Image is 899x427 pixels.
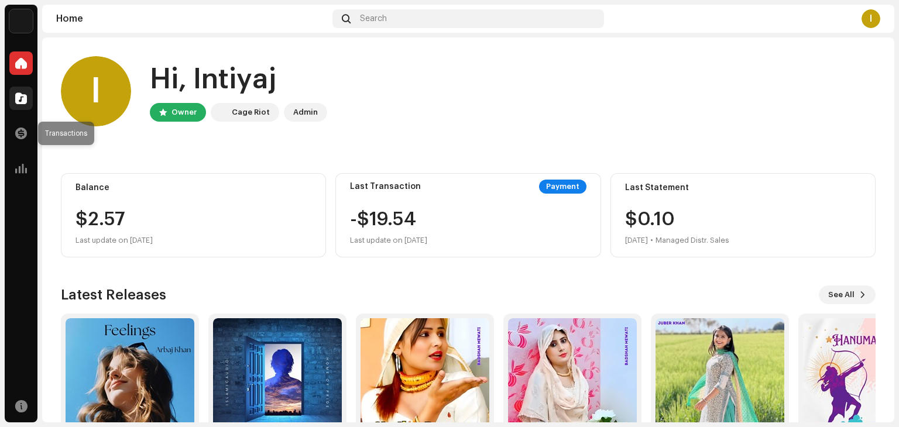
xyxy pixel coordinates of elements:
div: Last Statement [625,183,861,192]
div: Home [56,14,328,23]
span: See All [828,283,855,307]
div: I [61,56,131,126]
div: Managed Distr. Sales [656,233,729,247]
div: • [650,233,653,247]
div: Last Transaction [350,182,421,191]
div: Balance [76,183,311,192]
div: I [862,9,880,28]
re-o-card-value: Last Statement [610,173,876,257]
div: Cage Riot [232,105,270,119]
div: [DATE] [625,233,648,247]
div: Owner [171,105,197,119]
re-o-card-value: Balance [61,173,326,257]
div: Last update on [DATE] [76,233,311,247]
div: Hi, Intiyaj [150,61,327,98]
img: 3bdc119d-ef2f-4d41-acde-c0e9095fc35a [213,105,227,119]
button: See All [819,285,876,304]
div: Admin [293,105,318,119]
div: Payment [539,180,586,194]
span: Search [360,14,387,23]
div: Last update on [DATE] [350,233,427,247]
img: 3bdc119d-ef2f-4d41-acde-c0e9095fc35a [9,9,33,33]
h3: Latest Releases [61,285,166,304]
